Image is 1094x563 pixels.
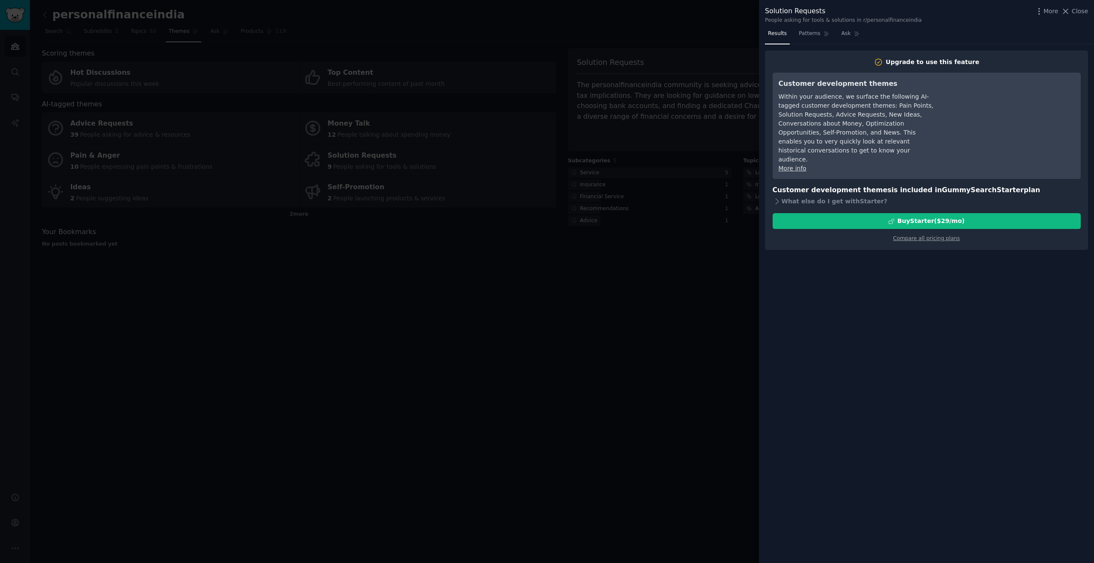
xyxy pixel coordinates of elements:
[947,79,1075,143] iframe: YouTube video player
[1061,7,1088,16] button: Close
[838,27,863,44] a: Ask
[773,195,1081,207] div: What else do I get with Starter ?
[796,27,832,44] a: Patterns
[765,6,922,17] div: Solution Requests
[1035,7,1059,16] button: More
[779,79,935,89] h3: Customer development themes
[1044,7,1059,16] span: More
[841,30,851,38] span: Ask
[765,17,922,24] div: People asking for tools & solutions in r/personalfinanceindia
[765,27,790,44] a: Results
[773,213,1081,229] button: BuyStarter($29/mo)
[897,217,965,226] div: Buy Starter ($ 29 /mo )
[893,235,960,241] a: Compare all pricing plans
[779,92,935,164] div: Within your audience, we surface the following AI-tagged customer development themes: Pain Points...
[773,185,1081,196] h3: Customer development themes is included in plan
[886,58,979,67] div: Upgrade to use this feature
[942,186,1023,194] span: GummySearch Starter
[799,30,820,38] span: Patterns
[779,165,806,172] a: More info
[768,30,787,38] span: Results
[1072,7,1088,16] span: Close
